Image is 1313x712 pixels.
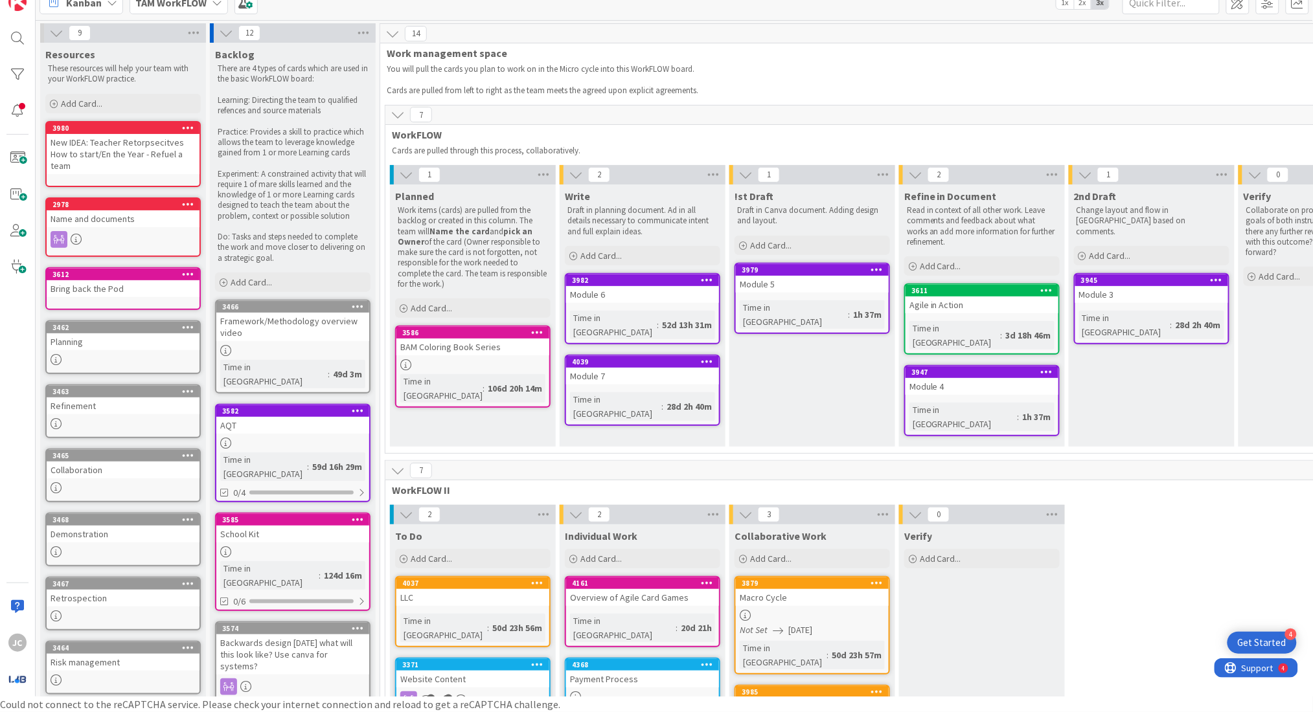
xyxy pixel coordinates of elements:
[735,576,890,674] a: 3879Macro CycleNot Set[DATE]Time in [GEOGRAPHIC_DATA]:50d 23h 57m
[216,526,369,542] div: School Kit
[736,276,889,293] div: Module 5
[402,579,549,588] div: 4037
[750,239,792,251] span: Add Card...
[850,307,885,322] div: 1h 37m
[220,452,307,481] div: Time in [GEOGRAPHIC_DATA]
[736,686,889,698] div: 3985
[750,553,792,564] span: Add Card...
[47,210,200,227] div: Name and documents
[740,641,827,669] div: Time in [GEOGRAPHIC_DATA]
[742,265,889,274] div: 3979
[418,507,440,522] span: 2
[47,526,200,542] div: Demonstration
[395,190,434,203] span: Planned
[572,357,719,366] div: 4039
[565,190,590,203] span: Write
[47,199,200,210] div: 2978
[758,167,780,183] span: 1
[1259,271,1301,282] span: Add Card...
[1003,328,1055,342] div: 3d 18h 46m
[827,648,828,662] span: :
[920,260,961,272] span: Add Card...
[427,695,435,703] span: 4
[588,507,610,522] span: 2
[657,318,659,332] span: :
[47,642,200,654] div: 3464
[47,386,200,397] div: 3463
[904,365,1060,436] a: 3947Module 4Time in [GEOGRAPHIC_DATA]:1h 37m
[740,624,768,636] i: Not Set
[47,333,200,350] div: Planning
[396,327,549,339] div: 3586
[45,320,201,374] a: 3462Planning
[45,267,201,310] a: 3612Bring back the Pod
[565,273,720,344] a: 3982Module 6Time in [GEOGRAPHIC_DATA]:52d 13h 31m
[570,392,661,421] div: Time in [GEOGRAPHIC_DATA]
[410,107,432,122] span: 7
[220,360,328,388] div: Time in [GEOGRAPHIC_DATA]
[398,226,534,247] strong: pick an Owner
[216,514,369,542] div: 3585School Kit
[565,529,637,542] span: Individual Work
[319,568,321,583] span: :
[47,450,200,478] div: 3465Collaboration
[396,659,549,687] div: 3371Website Content
[395,326,551,408] a: 3586BAM Coloring Book SeriesTime in [GEOGRAPHIC_DATA]:106d 20h 14m
[828,648,885,662] div: 50d 23h 57m
[396,589,549,606] div: LLC
[566,577,719,589] div: 4161
[411,553,452,564] span: Add Card...
[742,687,889,696] div: 3985
[565,576,720,647] a: 4161Overview of Agile Card GamesTime in [GEOGRAPHIC_DATA]:20d 21h
[570,614,676,642] div: Time in [GEOGRAPHIC_DATA]
[904,284,1060,355] a: 3611Agile in ActionTime in [GEOGRAPHIC_DATA]:3d 18h 46m
[47,397,200,414] div: Refinement
[1172,318,1224,332] div: 28d 2h 40m
[588,167,610,183] span: 2
[61,98,102,109] span: Add Card...
[396,577,549,589] div: 4037
[321,568,365,583] div: 124d 16m
[47,322,200,333] div: 3462
[222,515,369,524] div: 3585
[216,417,369,434] div: AQT
[676,621,678,635] span: :
[67,5,71,16] div: 4
[47,134,200,174] div: New IDEA: Teacher Retorpsecitves How to start/En the Year - Refuel a team
[45,449,201,502] a: 3465Collaboration
[396,659,549,671] div: 3371
[309,460,365,474] div: 59d 16h 29m
[566,274,719,303] div: 3982Module 6
[216,623,369,634] div: 3574
[402,660,549,669] div: 3371
[1267,167,1289,183] span: 0
[735,263,890,334] a: 3979Module 5Time in [GEOGRAPHIC_DATA]:1h 37m
[330,367,365,381] div: 49d 3m
[47,269,200,297] div: 3612Bring back the Pod
[69,25,91,41] span: 9
[27,2,59,17] span: Support
[909,403,1018,431] div: Time in [GEOGRAPHIC_DATA]
[735,529,827,542] span: Collaborative Work
[566,286,719,303] div: Module 6
[216,623,369,674] div: 3574Backwards design [DATE] what will this look like? Use canva for systems?
[572,660,719,669] div: 4368
[47,590,200,606] div: Retrospection
[396,327,549,355] div: 3586BAM Coloring Book Series
[1238,636,1286,649] div: Get Started
[45,384,201,438] a: 3463Refinement
[1074,190,1117,203] span: 2nd Draft
[429,226,490,237] strong: Name the card
[758,507,780,522] span: 3
[216,301,369,313] div: 3466
[396,339,549,355] div: BAM Coloring Book Series
[396,671,549,687] div: Website Content
[736,264,889,293] div: 3979Module 5
[566,659,719,687] div: 4368Payment Process
[906,285,1058,313] div: 3611Agile in Action
[1074,273,1229,344] a: 3945Module 3Time in [GEOGRAPHIC_DATA]:28d 2h 40m
[216,301,369,341] div: 3466Framework/Methodology overview video
[736,577,889,606] div: 3879Macro Cycle
[216,514,369,526] div: 3585
[1079,311,1170,339] div: Time in [GEOGRAPHIC_DATA]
